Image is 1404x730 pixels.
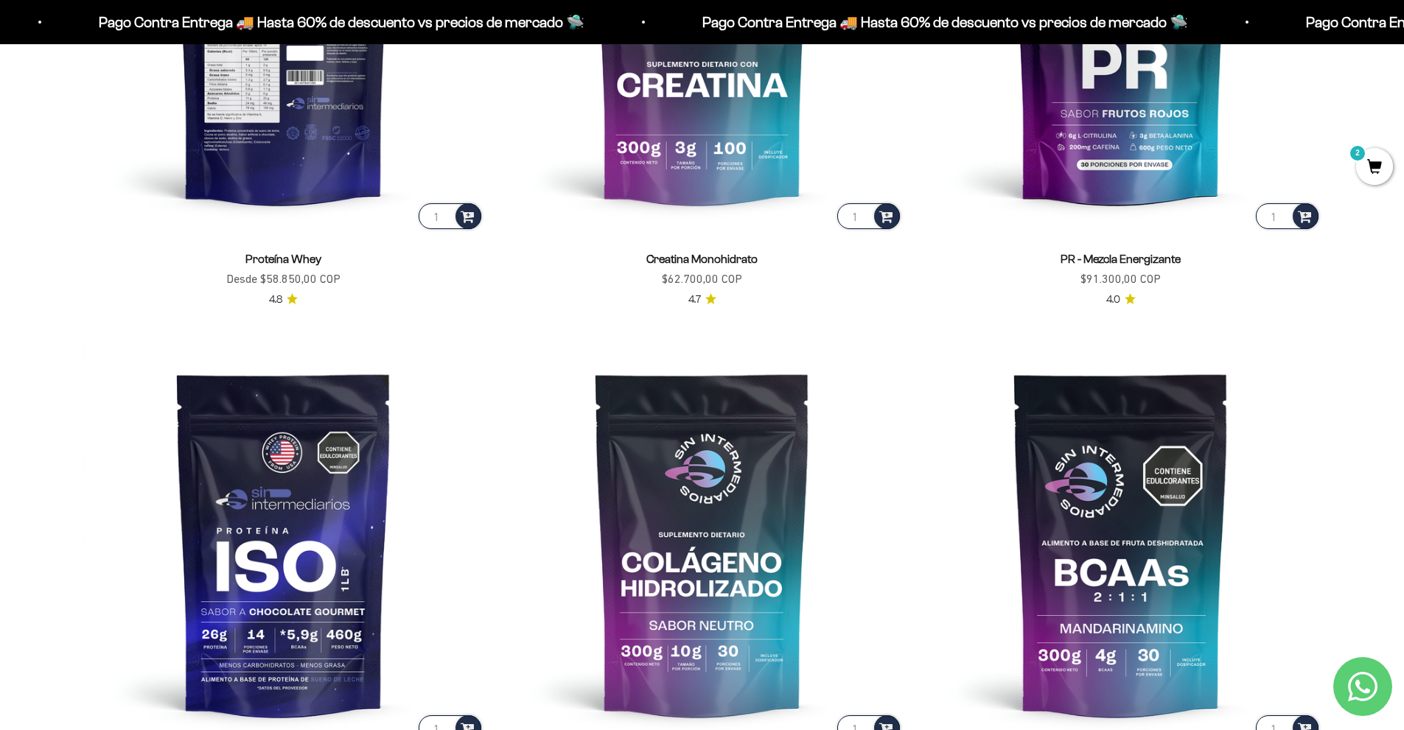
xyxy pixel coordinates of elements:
a: 2 [1356,160,1393,176]
a: PR - Mezcla Energizante [1061,253,1181,265]
p: Pago Contra Entrega 🚚 Hasta 60% de descuento vs precios de mercado 🛸 [701,10,1187,34]
p: Pago Contra Entrega 🚚 Hasta 60% de descuento vs precios de mercado 🛸 [97,10,583,34]
span: 4.7 [688,292,701,308]
span: 4.0 [1106,292,1120,308]
a: 4.84.8 de 5.0 estrellas [269,292,298,308]
a: 4.74.7 de 5.0 estrellas [688,292,716,308]
a: 4.04.0 de 5.0 estrellas [1106,292,1136,308]
mark: 2 [1349,144,1366,162]
span: 4.8 [269,292,282,308]
a: Proteína Whey [245,253,321,265]
sale-price: $62.700,00 COP [662,270,742,289]
sale-price: Desde $58.850,00 COP [226,270,340,289]
sale-price: $91.300,00 COP [1080,270,1161,289]
a: Creatina Monohidrato [646,253,758,265]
